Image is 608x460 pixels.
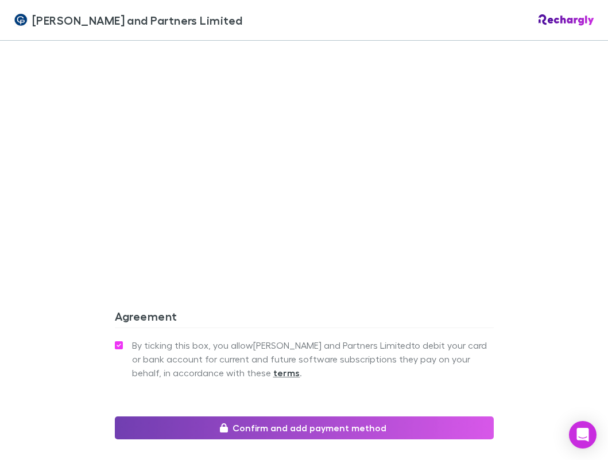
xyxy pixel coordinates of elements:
[14,13,28,27] img: Coates and Partners Limited's Logo
[115,309,494,328] h3: Agreement
[32,11,243,29] span: [PERSON_NAME] and Partners Limited
[115,416,494,439] button: Confirm and add payment method
[273,367,300,379] strong: terms
[132,338,494,380] span: By ticking this box, you allow [PERSON_NAME] and Partners Limited to debit your card or bank acco...
[539,14,594,26] img: Rechargly Logo
[569,421,597,449] div: Open Intercom Messenger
